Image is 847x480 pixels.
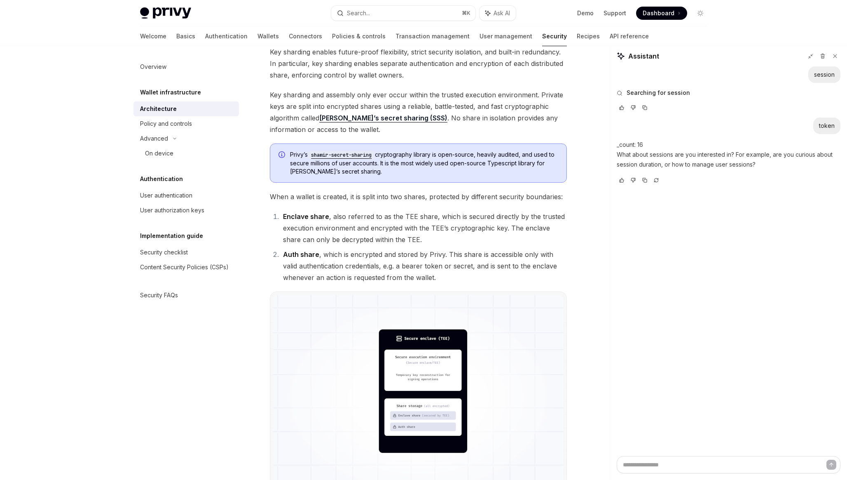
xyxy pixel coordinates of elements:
a: Security [542,26,567,46]
button: Searching for session [617,89,840,97]
div: On device [145,148,173,158]
a: Authentication [205,26,248,46]
div: Overview [140,62,166,72]
h5: Wallet infrastructure [140,87,201,97]
a: On device [133,146,239,161]
span: Key sharding enables future-proof flexibility, strict security isolation, and built-in redundancy... [270,46,567,81]
span: Key sharding and assembly only ever occur within the trusted execution environment. Private keys ... [270,89,567,135]
a: Policies & controls [332,26,386,46]
svg: Info [278,151,287,160]
a: Policy and controls [133,116,239,131]
span: When a wallet is created, it is split into two shares, protected by different security boundaries: [270,191,567,202]
div: User authentication [140,191,192,200]
div: Advanced [140,134,168,144]
span: Ask AI [494,9,510,17]
span: Searching for session [627,89,690,97]
div: Security checklist [140,247,188,257]
a: Content Security Policies (CSPs) [133,260,239,275]
div: session [814,71,835,79]
div: User authorization keys [140,205,204,215]
a: Connectors [289,26,322,46]
a: Wallets [257,26,279,46]
code: shamir-secret-sharing [308,151,375,159]
span: Assistant [628,51,659,61]
span: Privy’s cryptography library is open-source, heavily audited, and used to secure millions of user... [290,151,558,176]
li: , also referred to as the TEE share, which is secured directly by the trusted execution environme... [281,211,567,245]
a: Overview [133,59,239,74]
li: , which is encrypted and stored by Privy. This share is accessible only with valid authentication... [281,249,567,283]
a: Transaction management [395,26,470,46]
p: _count: 16 What about sessions are you interested in? For example, are you curious about session ... [617,140,840,169]
button: Send message [826,460,836,470]
a: Architecture [133,101,239,116]
a: shamir-secret-sharing [308,151,375,158]
span: ⌘ K [462,10,470,16]
div: token [819,122,835,130]
a: [PERSON_NAME]’s secret sharing (SSS) [319,114,447,122]
a: User authorization keys [133,203,239,218]
img: light logo [140,7,191,19]
a: Security FAQs [133,288,239,303]
button: Ask AI [480,6,516,21]
button: Toggle dark mode [694,7,707,20]
a: Security checklist [133,245,239,260]
div: Security FAQs [140,290,178,300]
strong: Enclave share [283,212,329,221]
div: Architecture [140,104,177,114]
a: Recipes [577,26,600,46]
a: Dashboard [636,7,687,20]
a: Basics [176,26,195,46]
h5: Implementation guide [140,231,203,241]
div: Content Security Policies (CSPs) [140,262,229,272]
a: API reference [610,26,649,46]
a: Demo [577,9,594,17]
a: User authentication [133,188,239,203]
strong: Auth share [283,250,319,259]
a: Support [604,9,626,17]
span: Dashboard [643,9,674,17]
h5: Authentication [140,174,183,184]
button: Search...⌘K [331,6,475,21]
div: Policy and controls [140,119,192,129]
a: User management [480,26,532,46]
a: Welcome [140,26,166,46]
div: Search... [347,8,370,18]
